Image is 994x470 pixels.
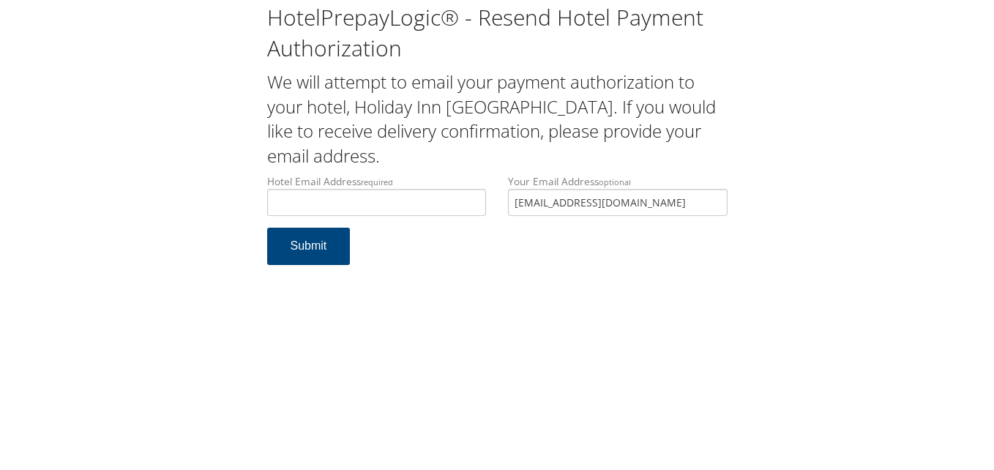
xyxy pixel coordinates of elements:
small: required [361,176,393,187]
input: Hotel Email Addressrequired [267,189,487,216]
small: optional [599,176,631,187]
label: Hotel Email Address [267,174,487,216]
input: Your Email Addressoptional [508,189,728,216]
label: Your Email Address [508,174,728,216]
button: Submit [267,228,351,265]
h1: HotelPrepayLogic® - Resend Hotel Payment Authorization [267,2,728,64]
h2: We will attempt to email your payment authorization to your hotel, Holiday Inn [GEOGRAPHIC_DATA].... [267,70,728,168]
